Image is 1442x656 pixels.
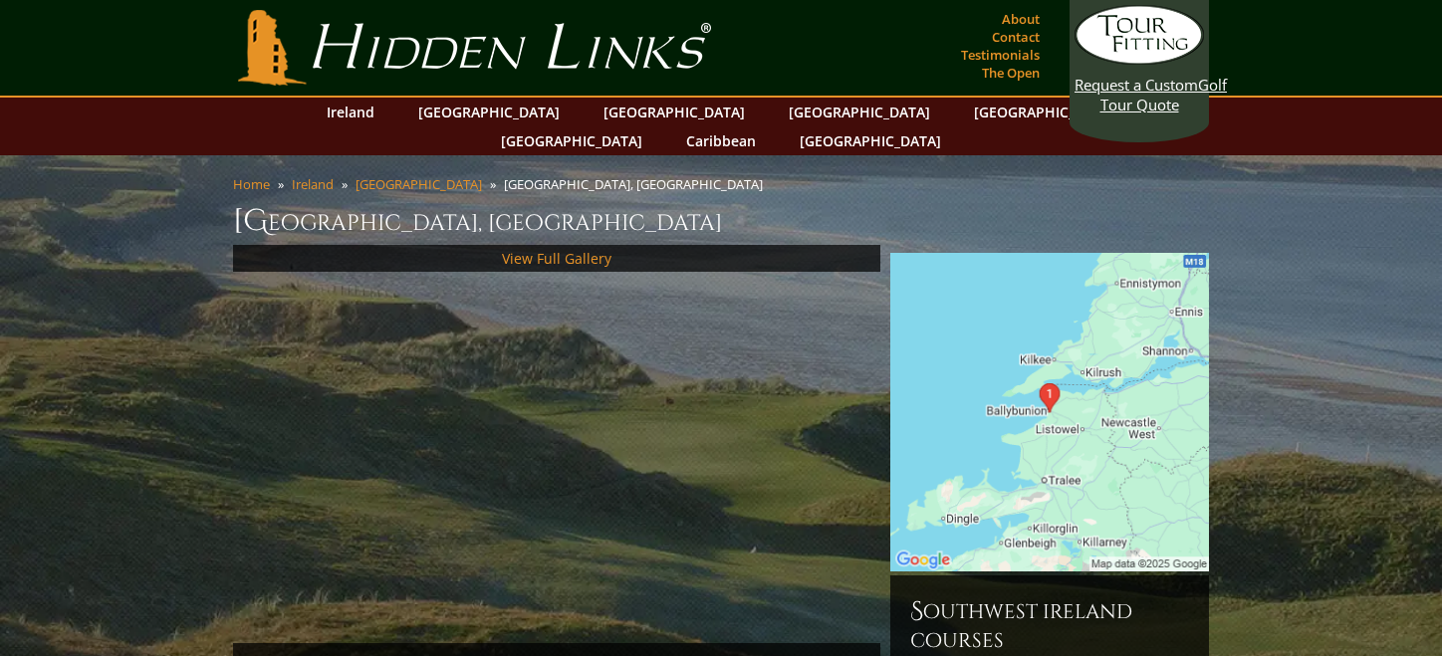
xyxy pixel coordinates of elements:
a: [GEOGRAPHIC_DATA] [964,98,1125,126]
a: Ireland [317,98,384,126]
h6: Southwest Ireland Courses [910,595,1189,654]
li: [GEOGRAPHIC_DATA], [GEOGRAPHIC_DATA] [504,175,771,193]
a: Testimonials [956,41,1045,69]
a: [GEOGRAPHIC_DATA] [790,126,951,155]
a: The Open [977,59,1045,87]
a: Home [233,175,270,193]
a: [GEOGRAPHIC_DATA] [491,126,652,155]
a: [GEOGRAPHIC_DATA] [594,98,755,126]
a: Request a CustomGolf Tour Quote [1075,5,1204,114]
a: [GEOGRAPHIC_DATA] [356,175,482,193]
a: Contact [987,23,1045,51]
a: Ireland [292,175,334,193]
a: [GEOGRAPHIC_DATA] [408,98,570,126]
img: Google Map of Sandhill Rd, Ballybunnion, Co. Kerry, Ireland [890,253,1209,571]
a: [GEOGRAPHIC_DATA] [779,98,940,126]
h1: [GEOGRAPHIC_DATA], [GEOGRAPHIC_DATA] [233,201,1209,241]
a: View Full Gallery [502,249,611,268]
a: Caribbean [676,126,766,155]
a: About [997,5,1045,33]
span: Request a Custom [1075,75,1198,95]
